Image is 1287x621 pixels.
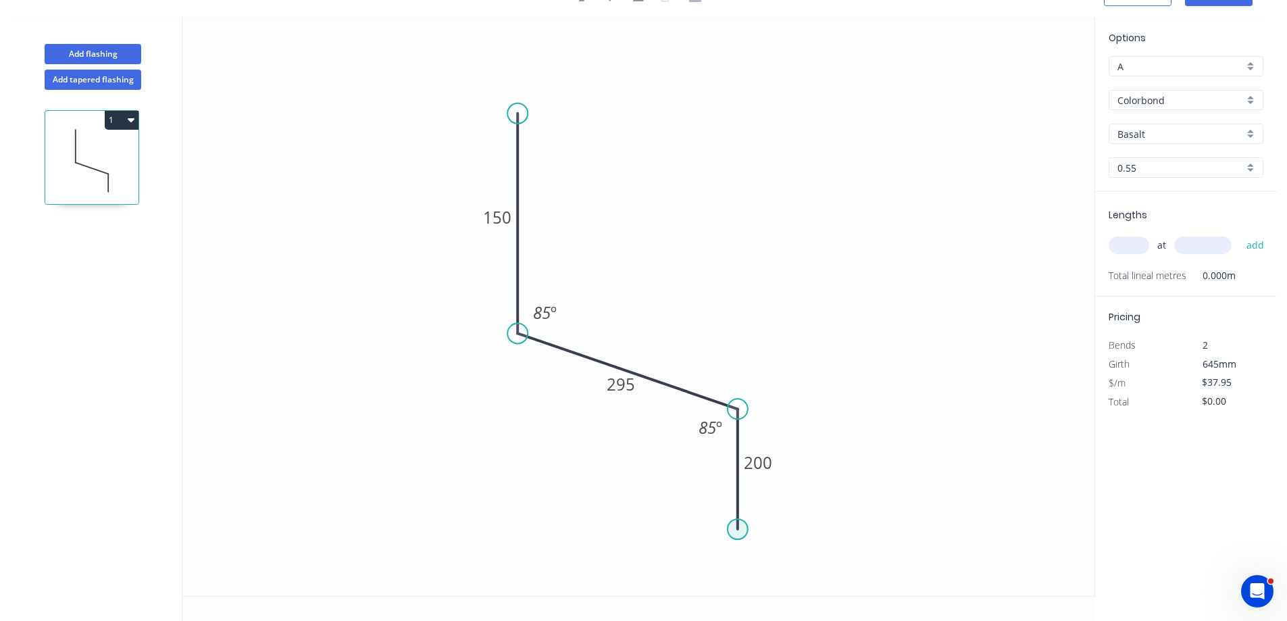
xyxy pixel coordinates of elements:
[1117,161,1244,175] input: Thickness
[1117,127,1244,141] input: Colour
[533,301,551,324] tspan: 85
[1109,208,1147,222] span: Lengths
[607,373,635,395] tspan: 295
[716,416,722,439] tspan: º
[1203,357,1236,370] span: 645mm
[1109,376,1126,389] span: $/m
[1157,236,1166,255] span: at
[1109,339,1136,351] span: Bends
[1186,266,1236,285] span: 0.000m
[744,451,772,474] tspan: 200
[1109,357,1130,370] span: Girth
[1109,395,1129,408] span: Total
[1203,339,1208,351] span: 2
[1109,31,1146,45] span: Options
[1109,266,1186,285] span: Total lineal metres
[45,70,141,90] button: Add tapered flashing
[45,44,141,64] button: Add flashing
[483,206,511,228] tspan: 150
[1117,59,1244,74] input: Price level
[551,301,557,324] tspan: º
[182,17,1094,596] svg: 0
[105,111,138,130] button: 1
[699,416,716,439] tspan: 85
[1117,93,1244,107] input: Material
[1241,575,1273,607] iframe: Intercom live chat
[1240,234,1271,257] button: add
[1109,310,1140,324] span: Pricing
